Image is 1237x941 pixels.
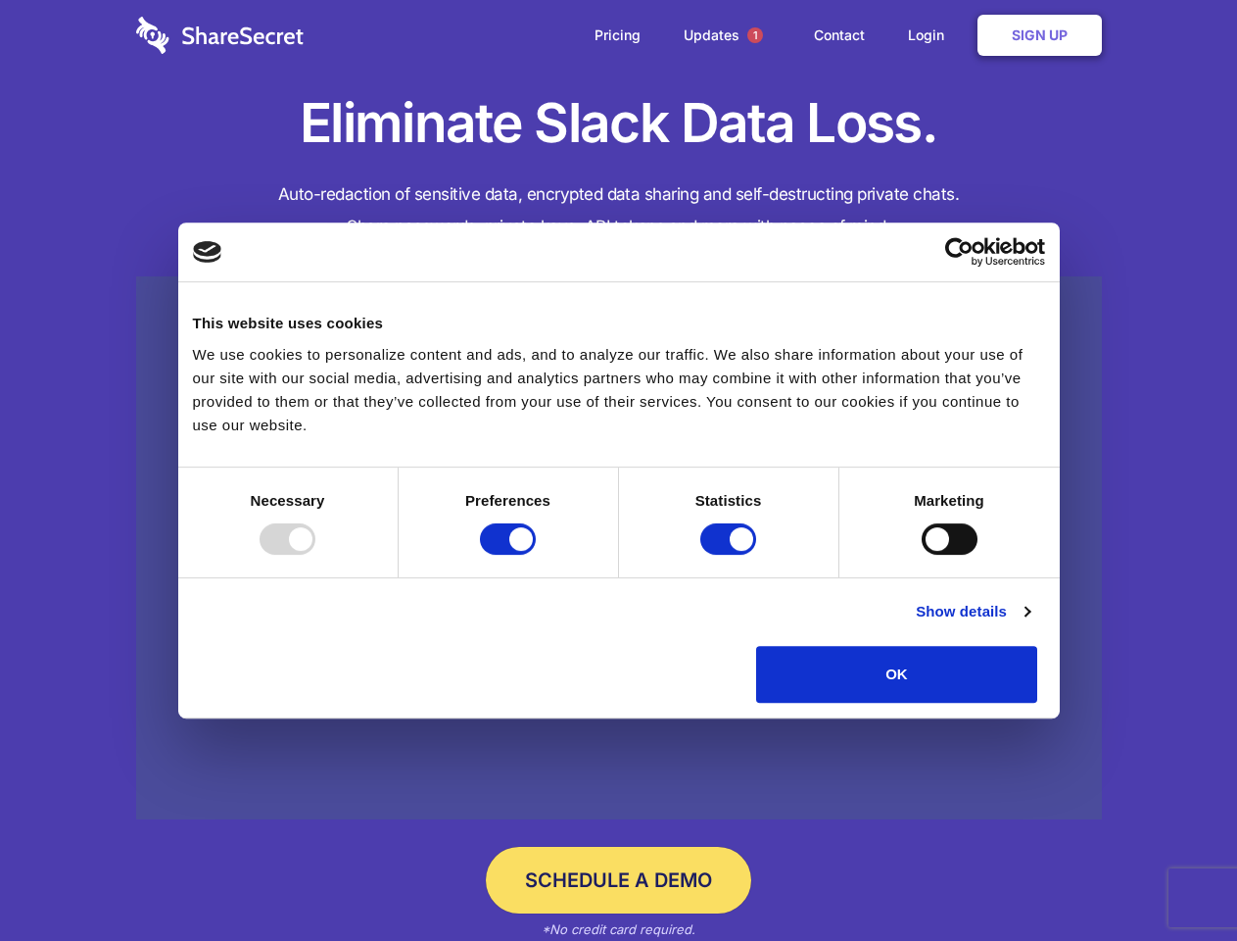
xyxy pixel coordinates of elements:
h4: Auto-redaction of sensitive data, encrypted data sharing and self-destructing private chats. Shar... [136,178,1102,243]
a: Usercentrics Cookiebot - opens in a new window [874,237,1045,267]
span: 1 [747,27,763,43]
a: Login [888,5,974,66]
strong: Marketing [914,492,984,509]
strong: Statistics [695,492,762,509]
img: logo [193,241,222,263]
div: This website uses cookies [193,312,1045,335]
a: Show details [916,600,1029,623]
a: Pricing [575,5,660,66]
a: Schedule a Demo [486,847,751,914]
a: Wistia video thumbnail [136,276,1102,820]
h1: Eliminate Slack Data Loss. [136,88,1102,159]
strong: Necessary [251,492,325,509]
a: Sign Up [977,15,1102,56]
button: OK [756,646,1037,703]
a: Contact [794,5,884,66]
em: *No credit card required. [542,921,695,937]
img: logo-wordmark-white-trans-d4663122ce5f474addd5e946df7df03e33cb6a1c49d2221995e7729f52c070b2.svg [136,17,304,54]
strong: Preferences [465,492,550,509]
div: We use cookies to personalize content and ads, and to analyze our traffic. We also share informat... [193,343,1045,437]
